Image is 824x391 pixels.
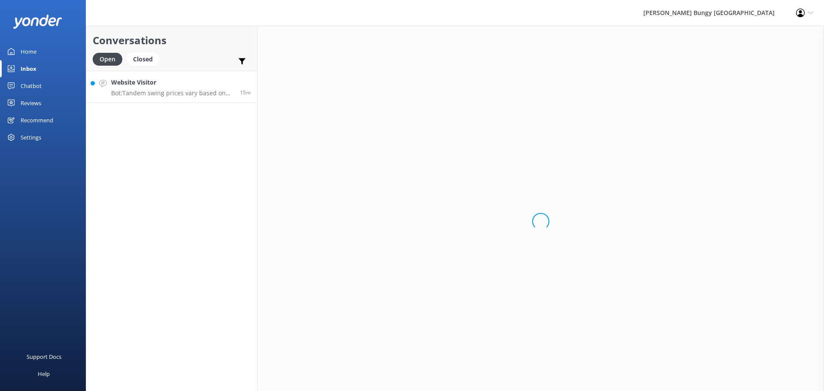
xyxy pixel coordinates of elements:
div: Closed [127,53,159,66]
div: Support Docs [27,348,61,365]
div: Home [21,43,36,60]
a: Website VisitorBot:Tandem swing prices vary based on location, activity, and fare type, and are c... [86,71,257,103]
div: Recommend [21,112,53,129]
div: Chatbot [21,77,42,94]
div: Inbox [21,60,36,77]
span: Oct 03 2025 11:48am (UTC +13:00) Pacific/Auckland [240,89,251,96]
div: Reviews [21,94,41,112]
a: Open [93,54,127,64]
img: yonder-white-logo.png [13,15,62,29]
div: Open [93,53,122,66]
h4: Website Visitor [111,78,233,87]
div: Settings [21,129,41,146]
div: Help [38,365,50,382]
a: Closed [127,54,164,64]
h2: Conversations [93,32,251,48]
p: Bot: Tandem swing prices vary based on location, activity, and fare type, and are charged per per... [111,89,233,97]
